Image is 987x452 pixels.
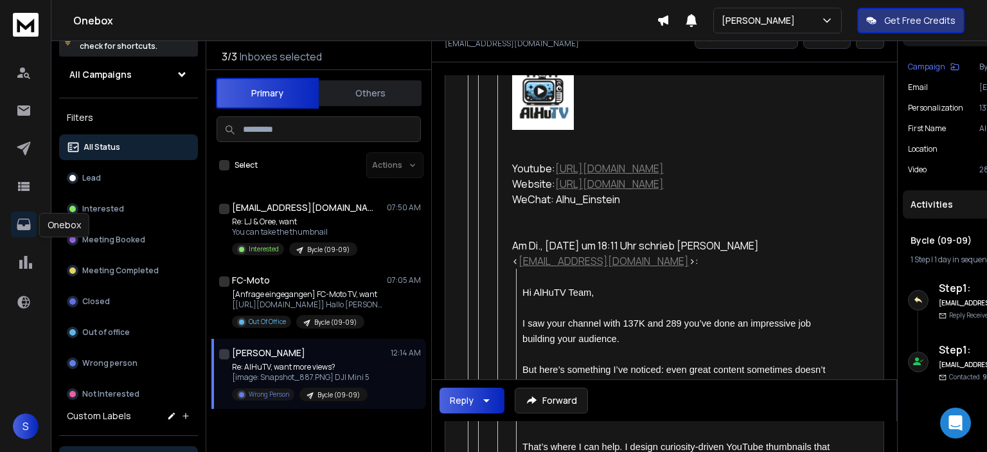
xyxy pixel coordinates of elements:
[555,177,664,191] a: [URL][DOMAIN_NAME]
[73,13,657,28] h1: Onebox
[82,327,130,338] p: Out of office
[82,266,159,276] p: Meeting Completed
[908,165,927,175] p: video
[722,14,800,27] p: [PERSON_NAME]
[249,244,279,254] p: Interested
[82,358,138,368] p: Wrong person
[240,49,322,64] h3: Inboxes selected
[82,173,101,183] p: Lead
[908,62,945,72] p: Campaign
[249,317,286,327] p: Out Of Office
[232,300,386,310] p: [[URL][DOMAIN_NAME]] Hallo [PERSON_NAME], Deine Anfrage (827645)
[232,274,270,287] h1: FC-Moto
[391,348,421,358] p: 12:14 AM
[59,196,198,222] button: Interested
[59,258,198,284] button: Meeting Completed
[555,161,664,176] a: [URL][DOMAIN_NAME]
[512,192,839,207] div: WeChat: Alhu_Einstein
[522,287,594,298] span: Hi AlHuTV Team,
[232,362,369,372] p: Re: AlHuTV, want more views?
[39,213,89,237] div: Onebox
[232,227,357,237] p: You can take the thumbnail
[59,289,198,314] button: Closed
[67,410,131,422] h3: Custom Labels
[908,82,928,93] p: Email
[314,318,357,327] p: Bycle (09-09)
[82,296,110,307] p: Closed
[13,13,39,37] img: logo
[440,388,504,413] button: Reply
[512,176,839,192] div: Website:
[82,389,139,399] p: Not Interested
[512,68,574,130] img: AIorK4weyUFkSKQGXX_yoc-01PosARyqh0yS-xvkM68cOm9CXV7QNkEhKAZbLmGt4RMulYDVbnNBp4tzDQWs
[222,49,237,64] span: 3 / 3
[908,62,959,72] button: Campaign
[387,203,421,213] p: 07:50 AM
[884,14,956,27] p: Get Free Credits
[59,165,198,191] button: Lead
[911,254,930,265] span: 1 Step
[519,254,689,268] a: [EMAIL_ADDRESS][DOMAIN_NAME]
[82,204,124,214] p: Interested
[232,347,305,359] h1: [PERSON_NAME]
[69,68,132,81] h1: All Campaigns
[515,388,588,413] button: Forward
[59,320,198,345] button: Out of office
[249,390,289,399] p: Wrong Person
[13,413,39,439] button: S
[216,78,319,109] button: Primary
[317,390,360,400] p: Bycle (09-09)
[59,62,198,87] button: All Campaigns
[232,372,369,383] p: [image: Snapshot_887.PNG] DJI Mini 5
[445,39,579,49] p: [EMAIL_ADDRESS][DOMAIN_NAME]
[307,245,350,255] p: Bycle (09-09)
[522,318,814,344] span: I saw your channel with 137K and 289 you’ve done an impressive job building your audience.
[387,275,421,285] p: 07:05 AM
[319,79,422,107] button: Others
[512,238,839,269] div: Am Di., [DATE] um 18:11 Uhr schrieb [PERSON_NAME] < >:
[232,289,386,300] p: [Anfrage eingegangen] FC-Moto TV, want
[908,144,938,154] p: location
[908,103,963,113] p: Personalization
[59,227,198,253] button: Meeting Booked
[450,394,474,407] div: Reply
[84,142,120,152] p: All Status
[940,408,971,438] div: Open Intercom Messenger
[59,381,198,407] button: Not Interested
[59,109,198,127] h3: Filters
[512,161,839,176] div: Youtube:
[857,8,965,33] button: Get Free Credits
[522,365,835,421] span: But here’s something I’ve noticed: even great content sometimes doesn’t get the clicks it deserve...
[908,123,946,134] p: First Name
[59,350,198,376] button: Wrong person
[59,134,198,160] button: All Status
[232,201,373,214] h1: [EMAIL_ADDRESS][DOMAIN_NAME]
[82,235,145,245] p: Meeting Booked
[232,217,357,227] p: Re: LJ & Oree, want
[235,160,258,170] label: Select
